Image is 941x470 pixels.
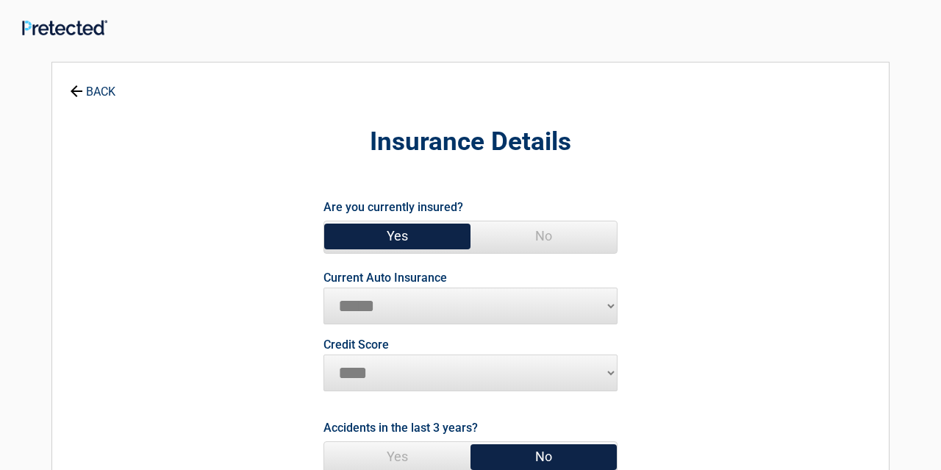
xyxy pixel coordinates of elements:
[323,272,447,284] label: Current Auto Insurance
[323,418,478,438] label: Accidents in the last 3 years?
[324,221,470,251] span: Yes
[22,20,107,35] img: Main Logo
[323,197,463,217] label: Are you currently insured?
[133,125,808,160] h2: Insurance Details
[67,72,118,98] a: BACK
[323,339,389,351] label: Credit Score
[470,221,617,251] span: No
